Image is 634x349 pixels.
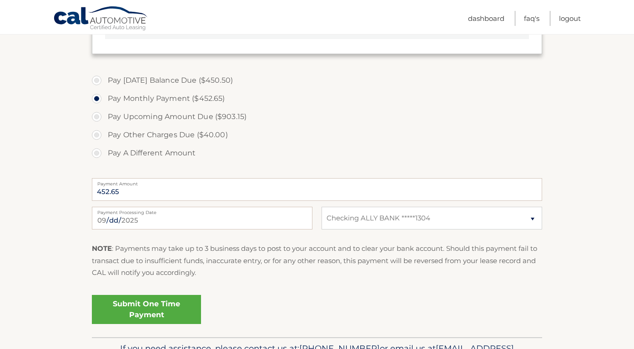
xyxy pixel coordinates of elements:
[92,178,542,185] label: Payment Amount
[92,295,201,324] a: Submit One Time Payment
[92,207,312,229] input: Payment Date
[559,11,581,26] a: Logout
[92,243,542,279] p: : Payments may take up to 3 business days to post to your account and to clear your bank account....
[468,11,504,26] a: Dashboard
[92,207,312,214] label: Payment Processing Date
[92,144,542,162] label: Pay A Different Amount
[92,244,112,253] strong: NOTE
[92,178,542,201] input: Payment Amount
[53,6,149,32] a: Cal Automotive
[524,11,539,26] a: FAQ's
[92,126,542,144] label: Pay Other Charges Due ($40.00)
[92,90,542,108] label: Pay Monthly Payment ($452.65)
[92,108,542,126] label: Pay Upcoming Amount Due ($903.15)
[92,71,542,90] label: Pay [DATE] Balance Due ($450.50)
